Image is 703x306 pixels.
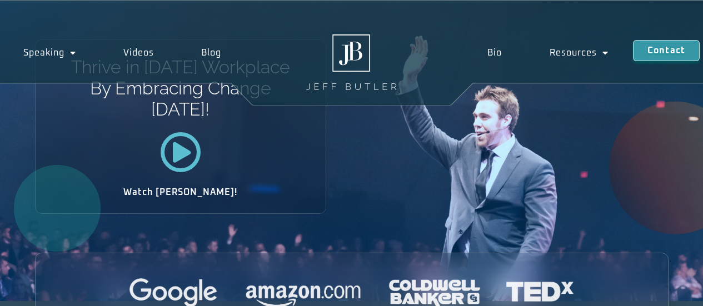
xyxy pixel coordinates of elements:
h2: Watch [PERSON_NAME]! [74,188,287,197]
a: Resources [526,40,633,66]
a: Blog [178,40,245,66]
a: Contact [633,40,700,61]
nav: Menu [463,40,633,66]
span: Contact [647,46,685,55]
a: Bio [463,40,526,66]
a: Videos [100,40,178,66]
